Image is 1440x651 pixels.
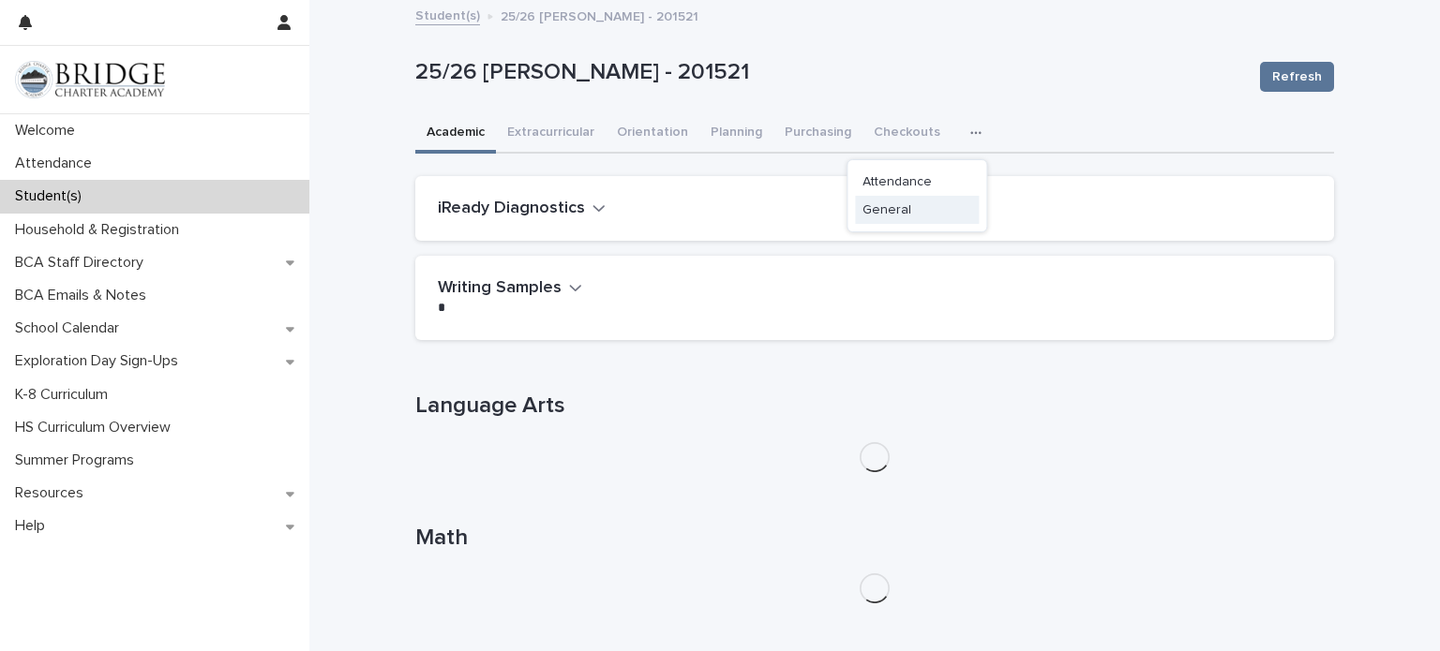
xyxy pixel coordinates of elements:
[415,4,480,25] a: Student(s)
[7,352,193,370] p: Exploration Day Sign-Ups
[7,484,98,502] p: Resources
[7,451,149,469] p: Summer Programs
[438,278,562,299] h2: Writing Samples
[415,525,1334,552] h1: Math
[496,114,606,154] button: Extracurricular
[7,517,60,535] p: Help
[862,114,952,154] button: Checkouts
[7,187,97,205] p: Student(s)
[1260,62,1334,92] button: Refresh
[415,114,496,154] button: Academic
[438,278,582,299] button: Writing Samples
[7,319,134,337] p: School Calendar
[438,199,585,219] h2: iReady Diagnostics
[7,386,123,404] p: K-8 Curriculum
[415,392,1334,420] h1: Language Arts
[7,155,107,172] p: Attendance
[606,114,699,154] button: Orientation
[438,199,606,219] button: iReady Diagnostics
[415,59,1245,86] p: 25/26 [PERSON_NAME] - 201521
[7,419,186,436] p: HS Curriculum Overview
[7,287,161,304] p: BCA Emails & Notes
[7,122,90,140] p: Welcome
[7,254,158,272] p: BCA Staff Directory
[7,221,194,239] p: Household & Registration
[1272,67,1322,86] span: Refresh
[862,175,932,188] span: Attendance
[501,5,698,25] p: 25/26 [PERSON_NAME] - 201521
[773,114,862,154] button: Purchasing
[699,114,773,154] button: Planning
[862,203,911,216] span: General
[15,61,165,98] img: V1C1m3IdTEidaUdm9Hs0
